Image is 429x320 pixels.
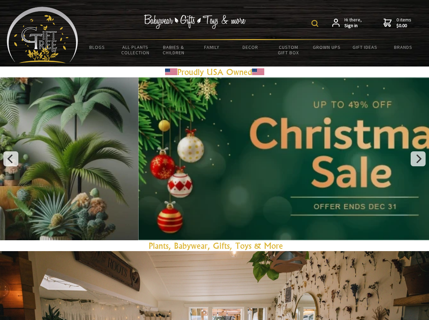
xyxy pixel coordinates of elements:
[177,67,252,77] a: Proudly USA Owned
[78,40,117,54] a: BLOGS
[231,40,269,54] a: Decor
[155,40,193,60] a: Babies & Children
[7,7,78,63] img: Babyware - Gifts - Toys and more...
[332,17,362,29] a: Hi there,Sign in
[396,17,411,29] span: 0 items
[311,20,318,27] img: product search
[396,23,411,29] strong: $0.00
[144,15,246,29] img: Babywear - Gifts - Toys & more
[269,40,308,60] a: Custom Gift Box
[384,40,423,54] a: Brands
[344,23,362,29] strong: Sign in
[307,40,346,54] a: Grown Ups
[149,241,279,251] a: Plants, Babywear, Gifts, Toys & Mor
[193,40,231,54] a: Family
[383,17,411,29] a: 0 items$0.00
[3,151,18,166] button: Previous
[346,40,384,54] a: Gift Ideas
[117,40,155,60] a: All Plants Collection
[411,151,426,166] button: Next
[344,17,362,29] span: Hi there,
